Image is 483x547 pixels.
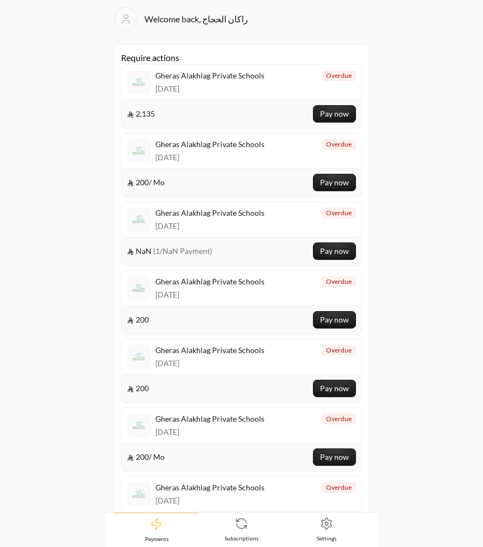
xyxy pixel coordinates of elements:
[313,311,356,329] button: Pay now
[326,346,352,355] span: overdue
[326,209,352,217] span: overdue
[127,177,165,188] span: 200 / Mo
[129,484,149,504] img: Logo
[129,278,149,298] img: Logo
[155,289,264,300] span: [DATE]
[313,242,356,260] button: Pay now
[326,71,352,80] span: overdue
[153,246,212,256] span: ( 1/NaN Payment )
[127,246,212,257] span: NaN
[127,108,155,119] span: 2,135
[129,72,149,92] img: Logo
[155,482,264,493] span: Gheras Alakhlag Private Schools
[313,380,356,397] button: Pay now
[121,339,362,403] a: LogoGheras Alakhlag Private Schools[DATE]overdue 200Pay now
[129,141,149,161] img: Logo
[121,476,362,540] a: LogoGheras Alakhlag Private Schools[DATE]overdue
[121,133,362,197] a: LogoGheras Alakhlag Private Schools[DATE]overdue 200/ MoPay now
[225,534,258,542] span: Subscriptions
[129,347,149,367] img: Logo
[114,513,199,547] a: Payments
[155,221,264,232] span: [DATE]
[155,358,264,369] span: [DATE]
[155,495,264,506] span: [DATE]
[144,13,248,26] h2: Welcome back, راكان الحجاج
[155,152,264,163] span: [DATE]
[121,270,362,335] a: LogoGheras Alakhlag Private Schools[DATE]overdue 200Pay now
[155,276,264,287] span: Gheras Alakhlag Private Schools
[155,70,264,81] span: Gheras Alakhlag Private Schools
[127,452,165,463] span: 200 / Mo
[155,414,264,424] span: Gheras Alakhlag Private Schools
[155,83,264,94] span: [DATE]
[121,202,362,266] a: LogoGheras Alakhlag Private Schools[DATE]overdue NaN (1/NaN Payment)Pay now
[155,427,264,437] span: [DATE]
[313,448,356,466] button: Pay now
[121,408,362,472] a: LogoGheras Alakhlag Private Schools[DATE]overdue 200/ MoPay now
[313,174,356,191] button: Pay now
[199,513,284,546] a: Subscriptions
[127,383,149,394] span: 200
[326,483,352,492] span: overdue
[155,208,264,218] span: Gheras Alakhlag Private Schools
[129,210,149,229] img: Logo
[317,534,336,542] span: Settings
[326,415,352,423] span: overdue
[155,139,264,150] span: Gheras Alakhlag Private Schools
[326,277,352,286] span: overdue
[127,314,149,325] span: 200
[129,416,149,435] img: Logo
[145,535,168,543] span: Payments
[326,140,352,149] span: overdue
[121,64,362,129] a: LogoGheras Alakhlag Private Schools[DATE]overdue 2,135Pay now
[155,345,264,356] span: Gheras Alakhlag Private Schools
[313,105,356,123] button: Pay now
[284,513,369,546] a: Settings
